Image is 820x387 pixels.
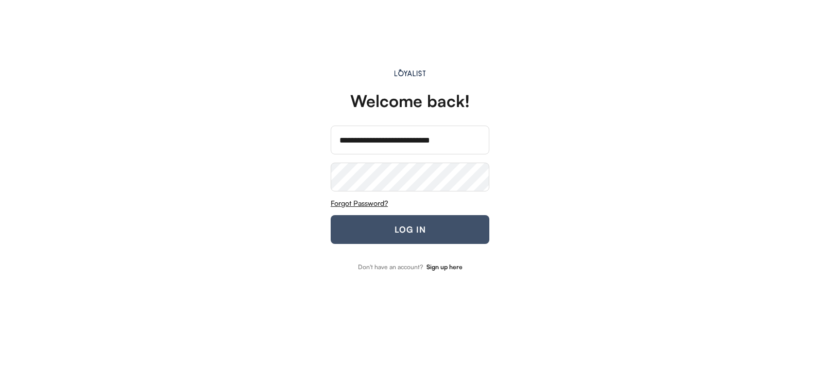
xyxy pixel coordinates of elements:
[426,263,463,271] strong: Sign up here
[331,199,388,207] u: Forgot Password?
[358,264,423,270] div: Don't have an account?
[350,93,470,109] div: Welcome back!
[331,215,489,244] button: LOG IN
[392,69,428,76] img: Main.svg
